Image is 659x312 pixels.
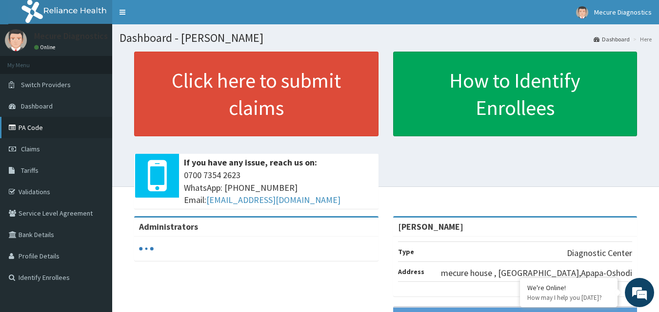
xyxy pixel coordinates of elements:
[576,6,588,18] img: User Image
[527,283,610,292] div: We're Online!
[139,241,154,256] svg: audio-loading
[139,221,198,232] b: Administrators
[527,294,610,302] p: How may I help you today?
[398,221,463,232] strong: [PERSON_NAME]
[393,52,638,136] a: How to Identify Enrollees
[184,157,317,168] b: If you have any issue, reach us on:
[184,169,374,206] span: 0700 7354 2623 WhatsApp: [PHONE_NUMBER] Email:
[594,35,630,43] a: Dashboard
[21,102,53,110] span: Dashboard
[206,194,340,205] a: [EMAIL_ADDRESS][DOMAIN_NAME]
[441,267,632,279] p: mecure house , [GEOGRAPHIC_DATA],Apapa-Oshodi
[594,8,652,17] span: Mecure Diagnostics
[5,29,27,51] img: User Image
[567,247,632,259] p: Diagnostic Center
[631,35,652,43] li: Here
[21,166,39,175] span: Tariffs
[34,32,108,40] p: Mecure Diagnostics
[21,80,71,89] span: Switch Providers
[134,52,379,136] a: Click here to submit claims
[398,267,424,276] b: Address
[34,44,58,51] a: Online
[120,32,652,44] h1: Dashboard - [PERSON_NAME]
[398,247,414,256] b: Type
[21,145,40,153] span: Claims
